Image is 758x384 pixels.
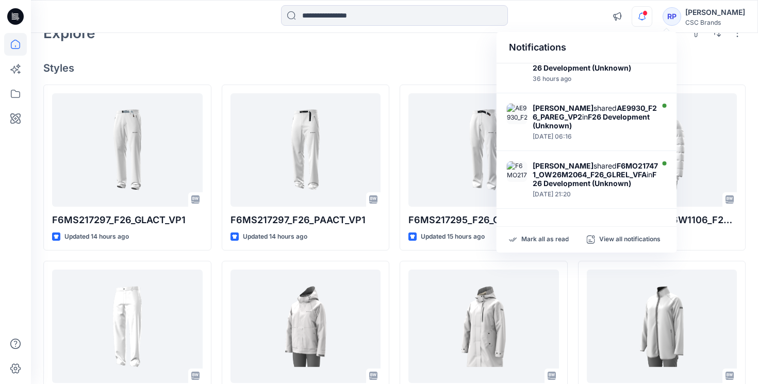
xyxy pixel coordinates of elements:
[43,25,95,41] h2: Explore
[408,213,559,227] p: F6MS217295_F26_GLACT_VP1
[230,213,381,227] p: F6MS217297_F26_PAACT_VP1
[533,170,656,188] strong: F26 Development (Unknown)
[230,93,381,207] a: F6MS217297_F26_PAACT_VP1
[64,231,129,242] p: Updated 14 hours ago
[533,104,661,130] div: shared in
[52,213,203,227] p: F6MS217297_F26_GLACT_VP1
[685,19,745,26] div: CSC Brands
[230,270,381,383] a: F6WO217243_F26_PAREG
[52,93,203,207] a: F6MS217297_F26_GLACT_VP1
[533,104,594,112] strong: [PERSON_NAME]
[52,270,203,383] a: AE9930_F26_PAREG_VP2
[587,270,737,383] a: F6WO217132_F26_GLREG
[533,104,657,121] strong: AE9930_F26_PAREG_VP2
[533,161,594,170] strong: [PERSON_NAME]
[685,6,745,19] div: [PERSON_NAME]
[521,235,569,244] p: Mark all as read
[533,161,661,188] div: shared in
[533,133,661,140] div: Saturday, October 04, 2025 06:16
[533,112,650,130] strong: F26 Development (Unknown)
[507,104,528,124] img: AE9930_F26_PAREG_VP2
[599,235,661,244] p: View all notifications
[533,191,661,198] div: Friday, October 03, 2025 21:20
[533,75,661,82] div: Sunday, October 05, 2025 01:56
[533,55,657,72] strong: F26 Development (Unknown)
[507,161,528,182] img: F6MO217471_OW26M2064_F26_GLREL_VFA
[43,62,746,74] h4: Styles
[497,32,677,63] div: Notifications
[421,231,485,242] p: Updated 15 hours ago
[243,231,307,242] p: Updated 14 hours ago
[663,7,681,26] div: RP
[533,161,658,179] strong: F6MO217471_OW26M2064_F26_GLREL_VFA
[408,270,559,383] a: F6WO217131_F26_GLREG
[408,93,559,207] a: F6MS217295_F26_GLACT_VP1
